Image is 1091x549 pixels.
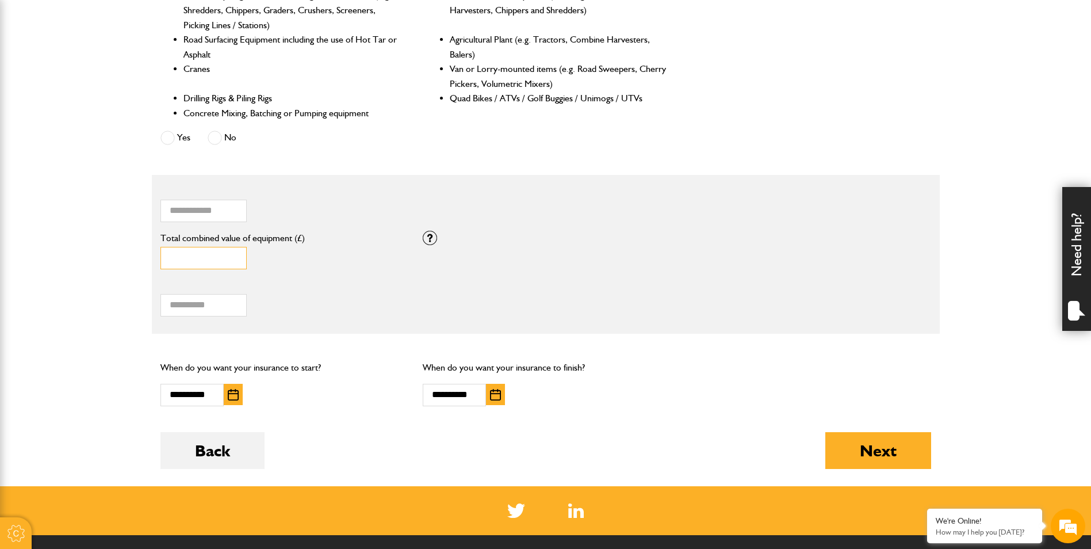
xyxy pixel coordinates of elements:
div: Chat with us now [60,64,193,79]
label: No [208,131,236,145]
p: When do you want your insurance to start? [160,360,406,375]
label: Yes [160,131,190,145]
label: Total combined value of equipment (£) [160,234,406,243]
img: Twitter [507,504,525,518]
div: We're Online! [936,516,1033,526]
li: Concrete Mixing, Batching or Pumping equipment [183,106,401,121]
em: Start Chat [156,354,209,370]
li: Van or Lorry-mounted items (e.g. Road Sweepers, Cherry Pickers, Volumetric Mixers) [450,62,668,91]
div: Minimize live chat window [189,6,216,33]
img: d_20077148190_company_1631870298795_20077148190 [20,64,48,80]
input: Enter your last name [15,106,210,132]
li: Road Surfacing Equipment including the use of Hot Tar or Asphalt [183,32,401,62]
button: Next [825,432,931,469]
a: LinkedIn [568,504,584,518]
input: Enter your phone number [15,174,210,200]
button: Back [160,432,265,469]
textarea: Type your message and hit 'Enter' [15,208,210,345]
p: How may I help you today? [936,528,1033,536]
li: Quad Bikes / ATVs / Golf Buggies / Unimogs / UTVs [450,91,668,106]
li: Drilling Rigs & Piling Rigs [183,91,401,106]
img: Choose date [490,389,501,401]
li: Cranes [183,62,401,91]
img: Linked In [568,504,584,518]
input: Enter your email address [15,140,210,166]
p: When do you want your insurance to finish? [423,360,668,375]
img: Choose date [228,389,239,401]
li: Agricultural Plant (e.g. Tractors, Combine Harvesters, Balers) [450,32,668,62]
div: Need help? [1062,187,1091,331]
